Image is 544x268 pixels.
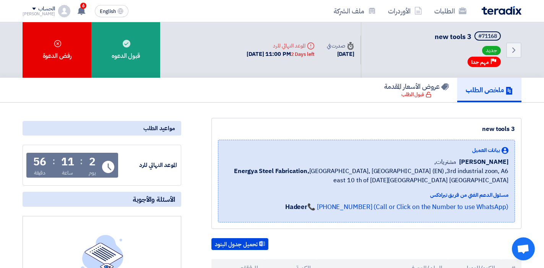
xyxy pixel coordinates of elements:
[512,237,535,260] a: Open chat
[234,167,309,176] b: Energya Steel Fabrication,
[62,169,73,177] div: ساعة
[120,161,177,170] div: الموعد النهائي للرد
[224,167,508,185] span: [GEOGRAPHIC_DATA], [GEOGRAPHIC_DATA] (EN) ,3rd industrial zoon, A6 east 10 th of [DATE][GEOGRAPHI...
[58,5,70,17] img: profile_test.png
[459,157,508,167] span: [PERSON_NAME]
[89,157,96,167] div: 2
[435,31,471,42] span: new tools 3
[211,238,268,250] button: تحميل جدول البنود
[80,154,83,168] div: :
[95,5,128,17] button: English
[34,169,46,177] div: دقيقة
[401,91,432,98] div: قبول الطلب
[428,2,473,20] a: الطلبات
[224,191,508,199] div: مسئول الدعم الفني من فريق تيرادكس
[52,154,55,168] div: :
[23,121,181,136] div: مواعيد الطلب
[307,202,508,212] a: 📞 [PHONE_NUMBER] (Call or Click on the Number to use WhatsApp)
[291,51,315,58] div: 2 Days left
[89,169,96,177] div: يوم
[218,124,515,134] div: new tools 3
[91,22,160,78] div: قبول الدعوه
[434,157,456,167] span: مشتريات,
[327,42,354,50] div: صدرت في
[435,31,502,42] h5: new tools 3
[384,82,449,91] h5: عروض الأسعار المقدمة
[327,50,354,59] div: [DATE]
[100,9,116,14] span: English
[478,34,497,39] div: #71168
[457,78,521,102] a: ملخص الطلب
[328,2,382,20] a: ملف الشركة
[80,3,86,9] span: 6
[247,50,314,59] div: [DATE] 11:00 PM
[38,6,55,12] div: الحساب
[382,2,428,20] a: الأوردرات
[247,42,314,50] div: الموعد النهائي للرد
[285,202,307,212] strong: Hadeer
[33,157,46,167] div: 56
[482,46,501,55] span: جديد
[482,6,521,15] img: Teradix logo
[376,78,457,102] a: عروض الأسعار المقدمة قبول الطلب
[23,12,55,16] div: [PERSON_NAME]
[23,22,91,78] div: رفض الدعوة
[133,195,175,204] span: الأسئلة والأجوبة
[61,157,74,167] div: 11
[471,59,489,66] span: مهم جدا
[466,85,513,94] h5: ملخص الطلب
[472,146,500,154] span: بيانات العميل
